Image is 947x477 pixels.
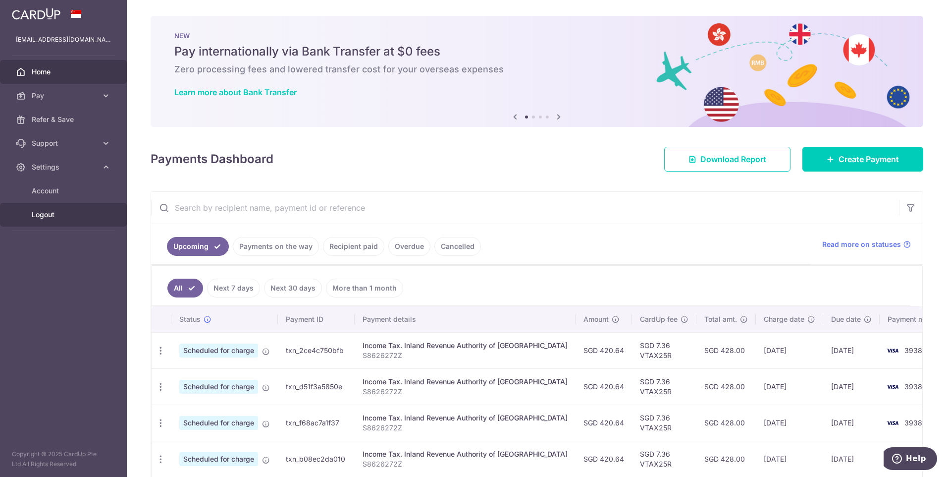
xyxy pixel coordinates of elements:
[278,405,355,441] td: txn_f68ac7a1f37
[174,44,899,60] h5: Pay internationally via Bank Transfer at $0 fees
[207,279,260,298] a: Next 7 days
[363,377,568,387] div: Income Tax. Inland Revenue Authority of [GEOGRAPHIC_DATA]
[363,387,568,397] p: S8626272Z
[704,314,737,324] span: Total amt.
[822,239,911,249] a: Read more on statuses
[151,150,273,168] h4: Payments Dashboard
[388,237,430,256] a: Overdue
[764,314,804,324] span: Charge date
[823,405,880,441] td: [DATE]
[884,447,937,472] iframe: Opens a widget where you can find more information
[696,368,756,405] td: SGD 428.00
[363,413,568,423] div: Income Tax. Inland Revenue Authority of [GEOGRAPHIC_DATA]
[700,153,766,165] span: Download Report
[576,368,632,405] td: SGD 420.64
[179,452,258,466] span: Scheduled for charge
[179,344,258,358] span: Scheduled for charge
[278,368,355,405] td: txn_d51f3a5850e
[326,279,403,298] a: More than 1 month
[632,405,696,441] td: SGD 7.36 VTAX25R
[151,192,899,224] input: Search by recipient name, payment id or reference
[756,332,823,368] td: [DATE]
[179,380,258,394] span: Scheduled for charge
[16,35,111,45] p: [EMAIL_ADDRESS][DOMAIN_NAME]
[576,405,632,441] td: SGD 420.64
[822,239,901,249] span: Read more on statuses
[32,67,97,77] span: Home
[883,453,902,465] img: Bank Card
[583,314,609,324] span: Amount
[278,306,355,332] th: Payment ID
[363,341,568,351] div: Income Tax. Inland Revenue Authority of [GEOGRAPHIC_DATA]
[32,162,97,172] span: Settings
[831,314,861,324] span: Due date
[167,279,203,298] a: All
[323,237,384,256] a: Recipient paid
[363,423,568,433] p: S8626272Z
[355,306,576,332] th: Payment details
[904,346,922,355] span: 3938
[151,16,923,127] img: Bank transfer banner
[823,332,880,368] td: [DATE]
[883,381,902,393] img: Bank Card
[576,332,632,368] td: SGD 420.64
[883,417,902,429] img: Bank Card
[632,332,696,368] td: SGD 7.36 VTAX25R
[696,405,756,441] td: SGD 428.00
[664,147,790,172] a: Download Report
[363,351,568,360] p: S8626272Z
[904,418,922,427] span: 3938
[12,8,60,20] img: CardUp
[174,32,899,40] p: NEW
[174,87,297,97] a: Learn more about Bank Transfer
[756,405,823,441] td: [DATE]
[756,368,823,405] td: [DATE]
[278,332,355,368] td: txn_2ce4c750bfb
[696,332,756,368] td: SGD 428.00
[823,441,880,477] td: [DATE]
[264,279,322,298] a: Next 30 days
[576,441,632,477] td: SGD 420.64
[32,91,97,101] span: Pay
[179,314,201,324] span: Status
[823,368,880,405] td: [DATE]
[32,210,97,220] span: Logout
[32,115,97,124] span: Refer & Save
[32,138,97,148] span: Support
[802,147,923,172] a: Create Payment
[640,314,678,324] span: CardUp fee
[756,441,823,477] td: [DATE]
[632,368,696,405] td: SGD 7.36 VTAX25R
[434,237,481,256] a: Cancelled
[278,441,355,477] td: txn_b08ec2da010
[179,416,258,430] span: Scheduled for charge
[839,153,899,165] span: Create Payment
[167,237,229,256] a: Upcoming
[363,459,568,469] p: S8626272Z
[233,237,319,256] a: Payments on the way
[632,441,696,477] td: SGD 7.36 VTAX25R
[696,441,756,477] td: SGD 428.00
[174,63,899,75] h6: Zero processing fees and lowered transfer cost for your overseas expenses
[363,449,568,459] div: Income Tax. Inland Revenue Authority of [GEOGRAPHIC_DATA]
[883,345,902,357] img: Bank Card
[32,186,97,196] span: Account
[904,382,922,391] span: 3938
